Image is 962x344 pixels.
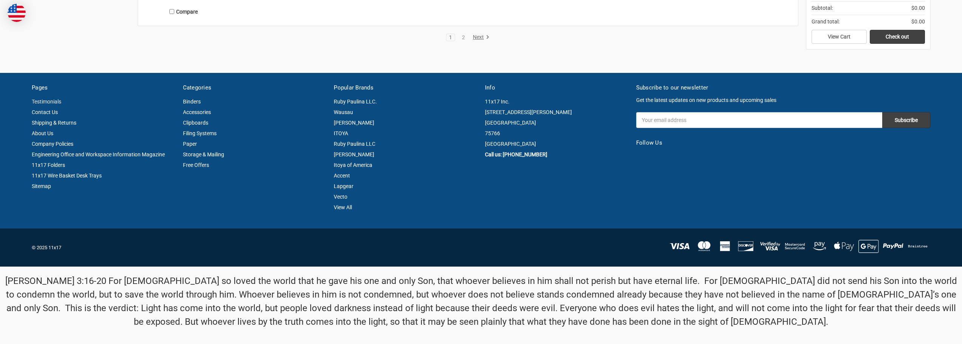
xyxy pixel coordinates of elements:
[4,274,958,329] p: [PERSON_NAME] 3:16-20 For [DEMOGRAPHIC_DATA] so loved the world that he gave his one and only Son...
[911,4,925,12] span: $0.00
[334,83,477,92] h5: Popular Brands
[636,83,930,92] h5: Subscribe to our newsletter
[485,83,628,92] h5: Info
[911,18,925,26] span: $0.00
[32,173,102,179] a: 11x17 Wire Basket Desk Trays
[183,109,211,115] a: Accessories
[870,30,925,44] a: Check out
[812,18,840,26] span: Grand total:
[636,139,930,147] h5: Follow Us
[32,244,477,251] p: © 2025 11x17
[169,9,174,14] input: Compare
[8,4,26,22] img: duty and tax information for United States
[334,130,348,136] a: ITOYA
[334,194,347,200] a: Vecto
[183,99,201,105] a: Binders
[446,35,455,40] a: 1
[183,120,208,126] a: Clipboards
[485,96,628,149] address: 11x17 Inc. [STREET_ADDRESS][PERSON_NAME] [GEOGRAPHIC_DATA] 75766 [GEOGRAPHIC_DATA]
[32,130,53,136] a: About Us
[334,204,352,210] a: View All
[183,83,326,92] h5: Categories
[334,120,374,126] a: [PERSON_NAME]
[636,96,930,104] p: Get the latest updates on new products and upcoming sales
[334,162,372,168] a: Itoya of America
[183,130,217,136] a: Filing Systems
[812,30,867,44] a: View Cart
[882,112,930,128] input: Subscribe
[183,162,209,168] a: Free Offers
[812,4,833,12] span: Subtotal:
[334,183,353,189] a: Lapgear
[485,151,547,157] a: Call us: [PHONE_NUMBER]
[636,112,882,128] input: Your email address
[459,35,468,40] a: 2
[32,120,76,126] a: Shipping & Returns
[32,83,175,92] h5: Pages
[32,99,61,105] a: Testimonials
[32,162,65,168] a: 11x17 Folders
[334,173,350,179] a: Accent
[32,151,165,157] a: Engineering Office and Workspace Information Magazine
[146,5,222,18] label: Compare
[32,141,73,147] a: Company Policies
[334,109,353,115] a: Wausau
[334,141,375,147] a: Ruby Paulina LLC
[334,99,377,105] a: Ruby Paulina LLC.
[32,109,58,115] a: Contact Us
[183,141,197,147] a: Paper
[470,34,490,41] a: Next
[183,151,224,157] a: Storage & Mailing
[334,151,374,157] a: [PERSON_NAME]
[32,183,51,189] a: Sitemap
